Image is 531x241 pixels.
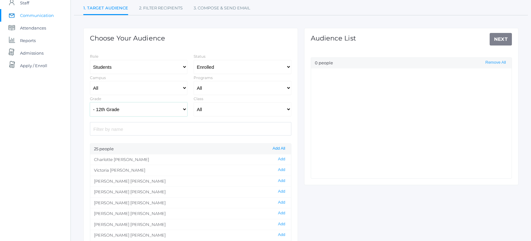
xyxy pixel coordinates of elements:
[90,35,165,42] h1: Choose Your Audience
[311,58,512,68] div: 0 people
[139,2,183,14] a: 2. Filter Recipients
[20,34,36,47] span: Reports
[90,208,291,219] li: [PERSON_NAME] [PERSON_NAME]
[194,75,213,80] label: Programs
[90,96,101,101] label: Grade
[311,35,356,42] h1: Audience List
[276,189,287,194] button: Add
[276,211,287,216] button: Add
[90,165,291,176] li: Victoria [PERSON_NAME]
[20,59,47,72] span: Apply / Enroll
[194,54,206,59] label: Status
[271,146,287,151] button: Add All
[20,47,44,59] span: Admissions
[276,167,287,173] button: Add
[90,219,291,230] li: [PERSON_NAME] [PERSON_NAME]
[20,22,46,34] span: Attendances
[90,176,291,187] li: [PERSON_NAME] [PERSON_NAME]
[90,186,291,197] li: [PERSON_NAME] [PERSON_NAME]
[276,157,287,162] button: Add
[276,232,287,238] button: Add
[194,96,203,101] label: Class
[276,200,287,205] button: Add
[194,2,250,14] a: 3. Compose & Send Email
[90,230,291,241] li: [PERSON_NAME] [PERSON_NAME]
[90,54,98,59] label: Role
[276,178,287,184] button: Add
[90,144,291,154] div: 25 people
[90,154,291,165] li: Charlotte [PERSON_NAME]
[90,122,291,136] input: Filter by name
[276,222,287,227] button: Add
[90,197,291,208] li: [PERSON_NAME] [PERSON_NAME]
[483,60,508,65] button: Remove All
[83,2,128,15] a: 1. Target Audience
[20,9,54,22] span: Communication
[90,75,106,80] label: Campus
